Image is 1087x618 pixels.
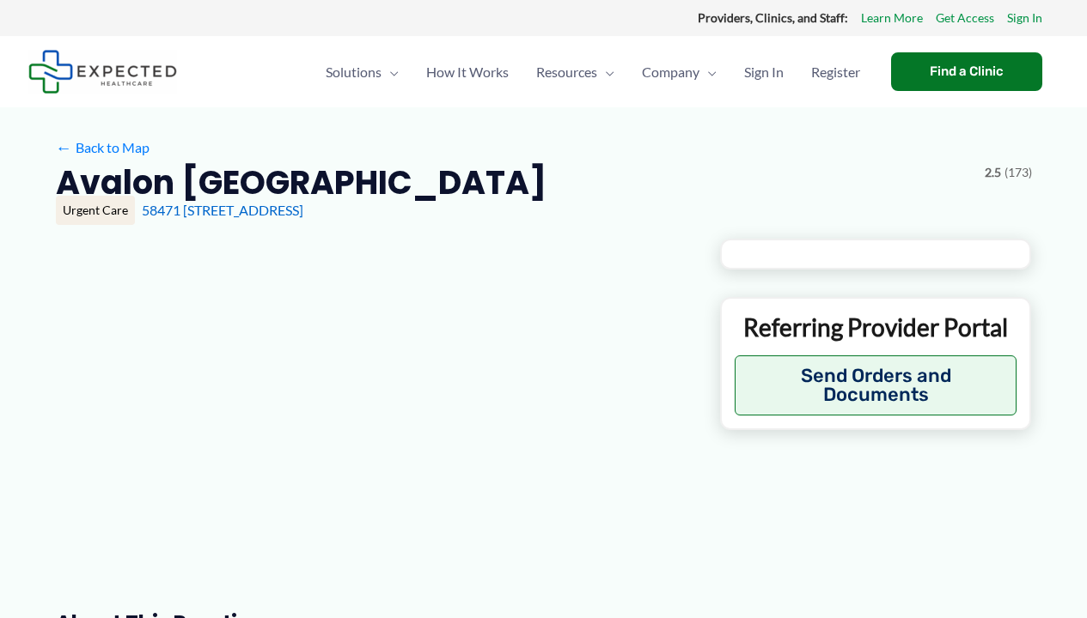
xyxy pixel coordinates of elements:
[730,42,797,102] a: Sign In
[142,202,303,218] a: 58471 [STREET_ADDRESS]
[642,42,699,102] span: Company
[628,42,730,102] a: CompanyMenu Toggle
[382,42,399,102] span: Menu Toggle
[597,42,614,102] span: Menu Toggle
[744,42,784,102] span: Sign In
[811,42,860,102] span: Register
[56,161,547,203] h2: Avalon [GEOGRAPHIC_DATA]
[56,135,150,161] a: ←Back to Map
[891,52,1042,91] a: Find a Clinic
[735,355,1017,415] button: Send Orders and Documents
[312,42,874,102] nav: Primary Site Navigation
[56,196,135,225] div: Urgent Care
[426,42,509,102] span: How It Works
[797,42,874,102] a: Register
[522,42,628,102] a: ResourcesMenu Toggle
[698,10,848,25] strong: Providers, Clinics, and Staff:
[312,42,412,102] a: SolutionsMenu Toggle
[1005,161,1032,184] span: (173)
[735,312,1017,342] p: Referring Provider Portal
[56,139,72,155] span: ←
[936,7,994,29] a: Get Access
[985,161,1001,184] span: 2.5
[28,50,177,94] img: Expected Healthcare Logo - side, dark font, small
[1007,7,1042,29] a: Sign In
[536,42,597,102] span: Resources
[699,42,717,102] span: Menu Toggle
[412,42,522,102] a: How It Works
[326,42,382,102] span: Solutions
[861,7,923,29] a: Learn More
